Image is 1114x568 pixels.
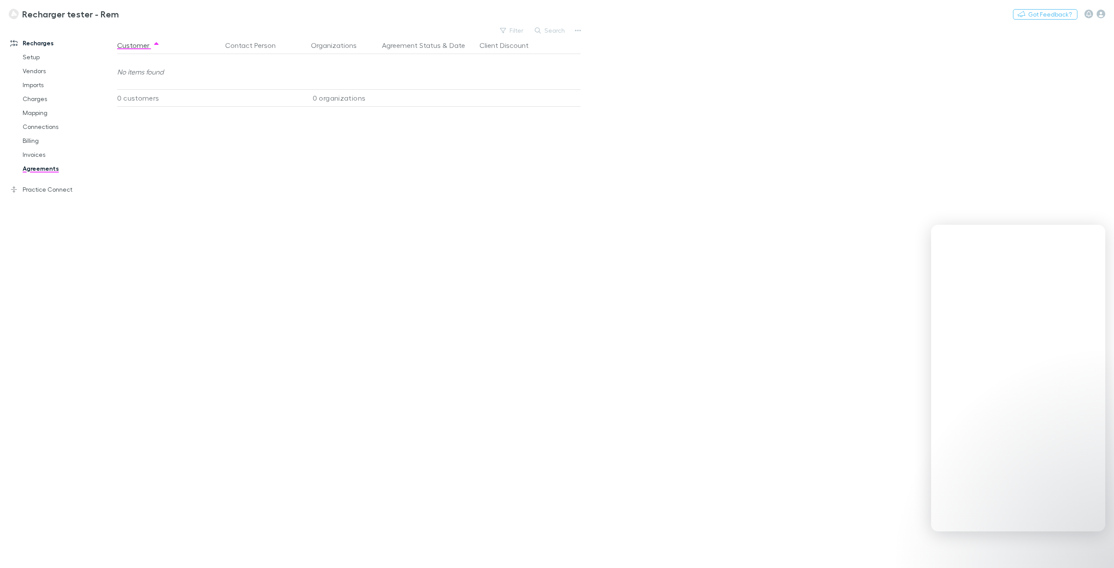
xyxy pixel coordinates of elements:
[3,3,125,24] a: Recharger tester - Rem
[14,78,122,92] a: Imports
[530,25,570,36] button: Search
[300,89,378,107] div: 0 organizations
[22,9,119,19] h3: Recharger tester - Rem
[382,37,473,54] div: &
[117,54,589,89] div: No items found
[311,37,367,54] button: Organizations
[496,25,529,36] button: Filter
[382,37,441,54] button: Agreement Status
[2,183,122,196] a: Practice Connect
[14,92,122,106] a: Charges
[14,50,122,64] a: Setup
[14,64,122,78] a: Vendors
[9,9,19,19] img: Recharger tester - Rem's Logo
[225,37,286,54] button: Contact Person
[2,36,122,50] a: Recharges
[14,106,122,120] a: Mapping
[1013,9,1077,20] button: Got Feedback?
[14,120,122,134] a: Connections
[14,134,122,148] a: Billing
[931,225,1105,531] iframe: Intercom live chat
[1084,538,1105,559] iframe: Intercom live chat
[117,37,160,54] button: Customer
[479,37,539,54] button: Client Discount
[14,162,122,176] a: Agreements
[117,89,222,107] div: 0 customers
[14,148,122,162] a: Invoices
[449,37,465,54] button: Date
